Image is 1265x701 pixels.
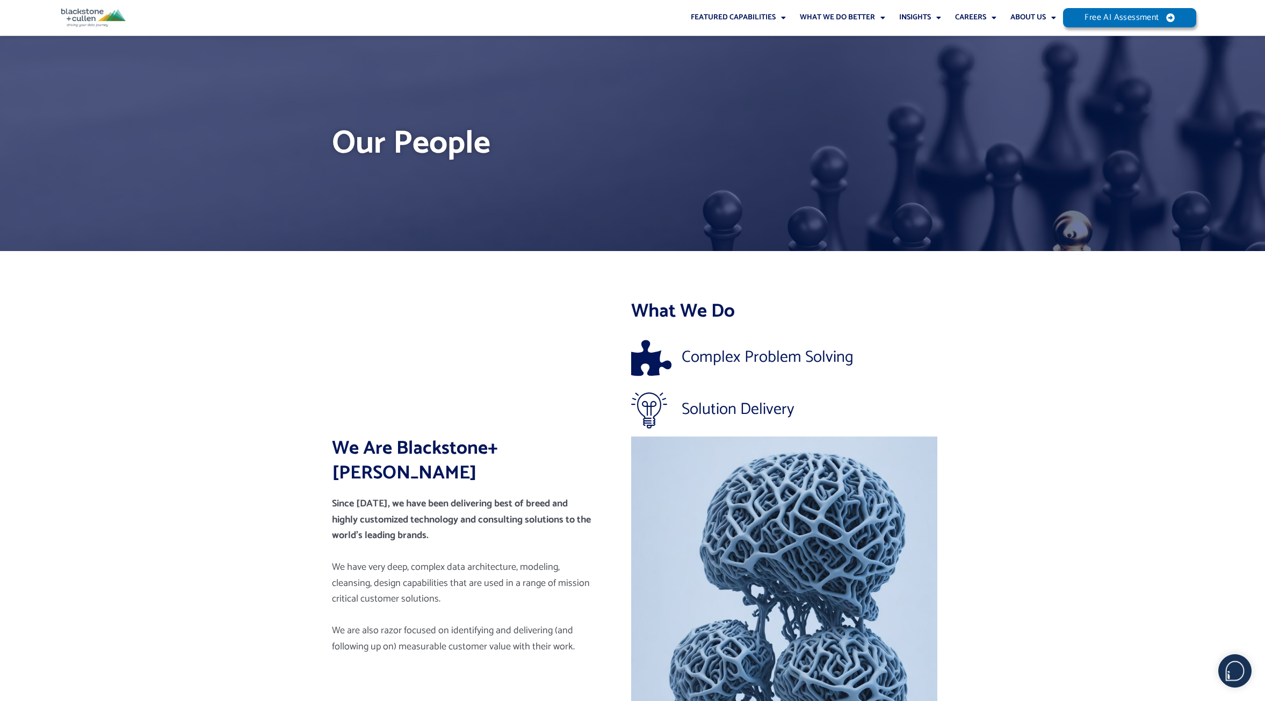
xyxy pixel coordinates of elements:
h2: We Are Blackstone+[PERSON_NAME] [332,437,627,485]
span: We have very deep, complex data architecture, modeling, cleansing, design capabilities that are u... [332,559,590,607]
span: Complex Problem Solving [679,349,854,366]
a: Free AI Assessment [1063,8,1196,27]
span: We are also razor focused on identifying and delivering (and following up on) measurable customer... [332,623,575,655]
span: Free AI Assessment [1085,13,1159,22]
h1: Our People [332,121,934,166]
a: Solution Delivery [631,392,937,428]
a: Complex Problem Solving [631,340,937,376]
span: Since [DATE], we have been delivering best of breed and highly customized technology and consulti... [332,496,591,543]
span: Solution Delivery [679,402,794,418]
h2: What We Do [631,299,937,324]
img: users%2F5SSOSaKfQqXq3cFEnIZRYMEs4ra2%2Fmedia%2Fimages%2F-Bulle%20blanche%20sans%20fond%20%2B%20ma... [1219,655,1251,687]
